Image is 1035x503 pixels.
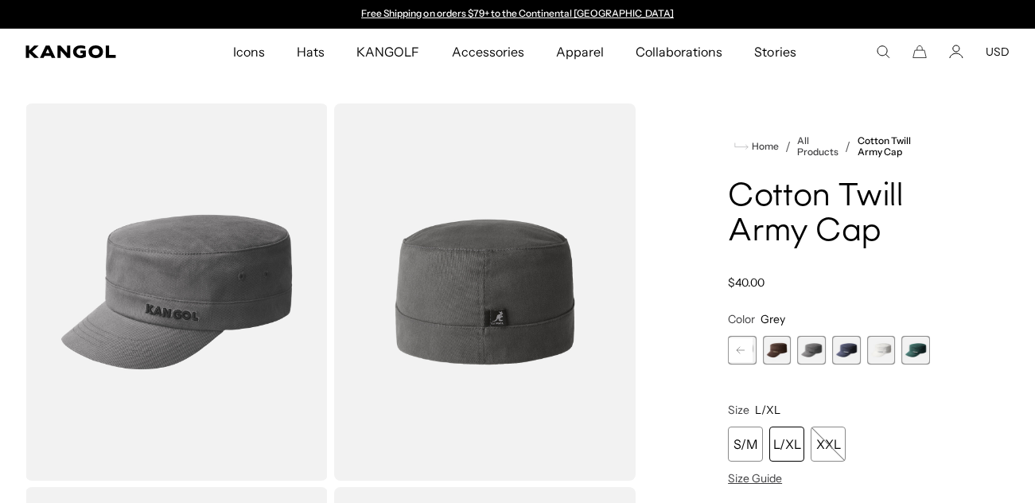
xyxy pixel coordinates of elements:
[839,137,850,156] li: /
[901,336,930,365] div: 9 of 9
[901,336,930,365] label: Pine
[620,29,738,75] a: Collaborations
[436,29,540,75] a: Accessories
[361,7,674,19] a: Free Shipping on orders $79+ to the Continental [GEOGRAPHIC_DATA]
[912,45,927,59] button: Cart
[832,336,861,365] div: 7 of 9
[728,135,930,158] nav: breadcrumbs
[297,29,325,75] span: Hats
[763,336,792,365] label: Brown
[728,471,782,485] span: Size Guide
[769,427,804,462] div: L/XL
[949,45,963,59] a: Account
[728,180,930,250] h1: Cotton Twill Army Cap
[832,336,861,365] label: Navy
[734,139,779,154] a: Home
[728,336,757,365] div: 4 of 9
[867,336,896,365] label: White
[540,29,620,75] a: Apparel
[636,29,722,75] span: Collaborations
[867,336,896,365] div: 8 of 9
[728,427,763,462] div: S/M
[356,29,419,75] span: KANGOLF
[876,45,890,59] summary: Search here
[25,45,154,58] a: Kangol
[986,45,1010,59] button: USD
[340,29,435,75] a: KANGOLF
[797,135,839,158] a: All Products
[797,336,826,365] label: Grey
[354,8,682,21] div: 1 of 2
[761,312,785,326] span: Grey
[779,137,791,156] li: /
[556,29,604,75] span: Apparel
[754,29,796,75] span: Stories
[354,8,682,21] div: Announcement
[728,403,749,417] span: Size
[763,336,792,365] div: 5 of 9
[755,403,780,417] span: L/XL
[452,29,524,75] span: Accessories
[858,135,930,158] a: Cotton Twill Army Cap
[334,103,636,481] img: color-grey
[797,336,826,365] div: 6 of 9
[728,312,755,326] span: Color
[728,336,757,365] label: Black
[749,141,779,152] span: Home
[217,29,281,75] a: Icons
[233,29,265,75] span: Icons
[354,8,682,21] slideshow-component: Announcement bar
[728,275,765,290] span: $40.00
[281,29,340,75] a: Hats
[25,103,328,481] img: color-grey
[811,427,846,462] div: XXL
[738,29,811,75] a: Stories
